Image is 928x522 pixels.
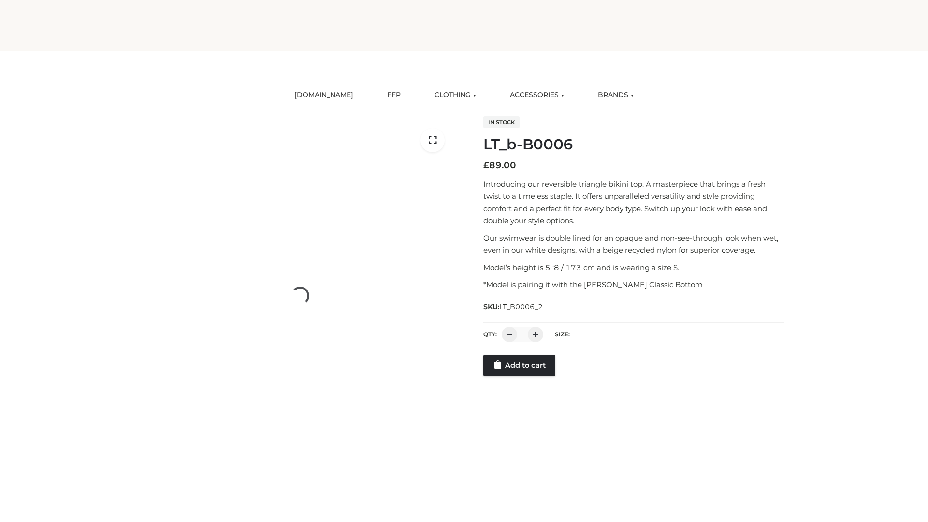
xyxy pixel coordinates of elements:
a: ACCESSORIES [503,85,571,106]
bdi: 89.00 [483,160,516,171]
span: £ [483,160,489,171]
p: Model’s height is 5 ‘8 / 173 cm and is wearing a size S. [483,261,784,274]
a: BRANDS [591,85,641,106]
h1: LT_b-B0006 [483,136,784,153]
a: FFP [380,85,408,106]
p: Our swimwear is double lined for an opaque and non-see-through look when wet, even in our white d... [483,232,784,257]
a: [DOMAIN_NAME] [287,85,361,106]
label: Size: [555,331,570,338]
span: LT_B0006_2 [499,303,543,311]
label: QTY: [483,331,497,338]
a: Add to cart [483,355,555,376]
span: In stock [483,116,520,128]
span: SKU: [483,301,544,313]
p: *Model is pairing it with the [PERSON_NAME] Classic Bottom [483,278,784,291]
a: CLOTHING [427,85,483,106]
p: Introducing our reversible triangle bikini top. A masterpiece that brings a fresh twist to a time... [483,178,784,227]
